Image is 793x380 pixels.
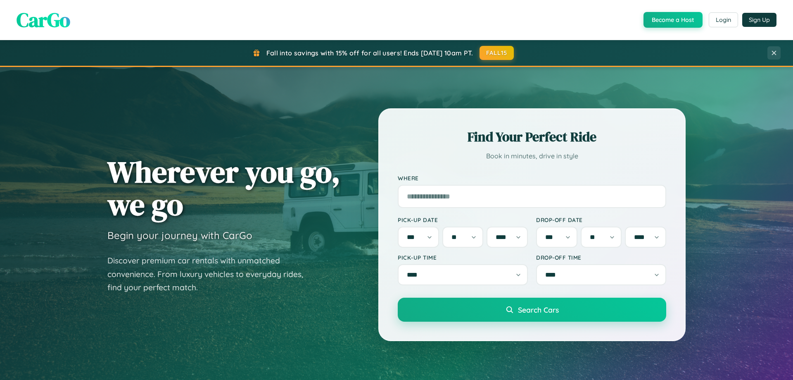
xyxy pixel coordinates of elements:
p: Discover premium car rentals with unmatched convenience. From luxury vehicles to everyday rides, ... [107,254,314,294]
p: Book in minutes, drive in style [398,150,666,162]
span: CarGo [17,6,70,33]
button: Sign Up [742,13,776,27]
span: Search Cars [518,305,559,314]
button: Search Cars [398,298,666,322]
button: Login [709,12,738,27]
h2: Find Your Perfect Ride [398,128,666,146]
label: Pick-up Time [398,254,528,261]
button: Become a Host [643,12,703,28]
label: Pick-up Date [398,216,528,223]
button: FALL15 [480,46,514,60]
label: Drop-off Time [536,254,666,261]
h3: Begin your journey with CarGo [107,229,252,241]
span: Fall into savings with 15% off for all users! Ends [DATE] 10am PT. [266,49,473,57]
label: Drop-off Date [536,216,666,223]
h1: Wherever you go, we go [107,155,340,221]
label: Where [398,174,666,182]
